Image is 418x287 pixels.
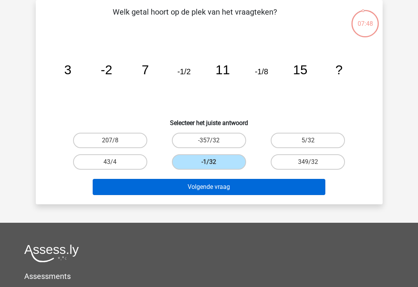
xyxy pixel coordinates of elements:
[271,154,345,170] label: 349/32
[293,63,307,77] tspan: 15
[177,67,191,76] tspan: -1/2
[172,154,246,170] label: -1/32
[64,63,71,77] tspan: 3
[271,133,345,148] label: 5/32
[142,63,149,77] tspan: 7
[255,67,268,76] tspan: -1/8
[215,63,230,77] tspan: 11
[335,63,343,77] tspan: ?
[73,133,147,148] label: 207/8
[48,6,341,29] p: Welk getal hoort op de plek van het vraagteken?
[351,9,380,28] div: 07:48
[48,113,370,127] h6: Selecteer het juiste antwoord
[101,63,112,77] tspan: -2
[73,154,147,170] label: 43/4
[24,244,79,262] img: Assessly logo
[24,272,394,281] h5: Assessments
[93,179,325,195] button: Volgende vraag
[172,133,246,148] label: -357/32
